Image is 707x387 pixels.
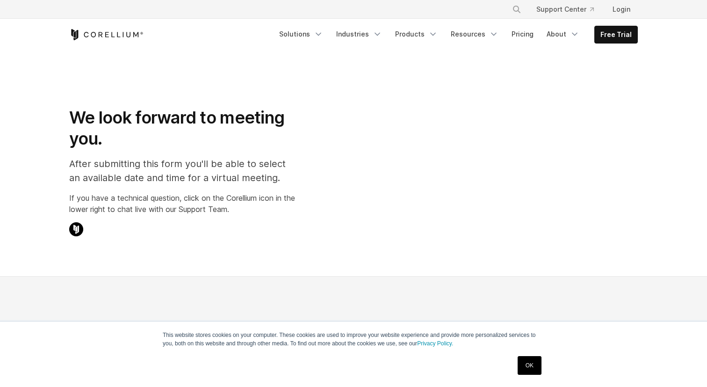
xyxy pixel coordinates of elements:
p: If you have a technical question, click on the Corellium icon in the lower right to chat live wit... [69,192,295,215]
a: Solutions [274,26,329,43]
div: Navigation Menu [274,26,638,44]
a: Pricing [506,26,539,43]
h1: We look forward to meeting you. [69,107,295,149]
a: Free Trial [595,26,637,43]
a: Industries [331,26,388,43]
a: Resources [445,26,504,43]
img: Corellium Chat Icon [69,222,83,236]
a: About [541,26,585,43]
a: Support Center [529,1,601,18]
p: This website stores cookies on your computer. These cookies are used to improve your website expe... [163,331,544,348]
a: Corellium Home [69,29,144,40]
div: Navigation Menu [501,1,638,18]
a: Privacy Policy. [417,340,453,347]
button: Search [508,1,525,18]
a: OK [518,356,541,375]
a: Login [605,1,638,18]
a: Products [390,26,443,43]
p: After submitting this form you'll be able to select an available date and time for a virtual meet... [69,157,295,185]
